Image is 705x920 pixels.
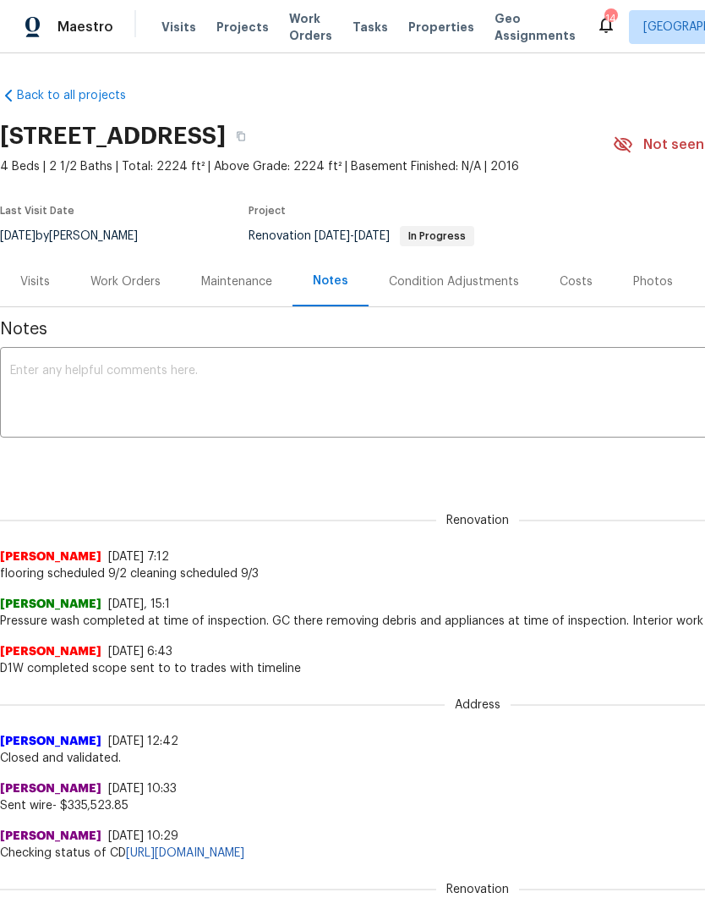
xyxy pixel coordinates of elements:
[445,697,511,713] span: Address
[20,273,50,290] div: Visits
[560,273,593,290] div: Costs
[495,10,576,44] span: Geo Assignments
[108,735,178,747] span: [DATE] 12:42
[108,598,170,610] span: [DATE], 15:1
[249,206,286,216] span: Project
[408,19,474,36] span: Properties
[226,121,256,151] button: Copy Address
[352,21,388,33] span: Tasks
[436,881,519,898] span: Renovation
[108,646,172,658] span: [DATE] 6:43
[108,551,169,563] span: [DATE] 7:12
[633,273,673,290] div: Photos
[161,19,196,36] span: Visits
[201,273,272,290] div: Maintenance
[108,830,178,842] span: [DATE] 10:29
[108,783,177,795] span: [DATE] 10:33
[436,512,519,529] span: Renovation
[57,19,113,36] span: Maestro
[126,847,244,859] a: [URL][DOMAIN_NAME]
[216,19,269,36] span: Projects
[249,230,474,242] span: Renovation
[389,273,519,290] div: Condition Adjustments
[289,10,332,44] span: Work Orders
[314,230,350,242] span: [DATE]
[402,231,473,241] span: In Progress
[313,273,348,289] div: Notes
[90,273,161,290] div: Work Orders
[604,10,616,27] div: 14
[314,230,390,242] span: -
[354,230,390,242] span: [DATE]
